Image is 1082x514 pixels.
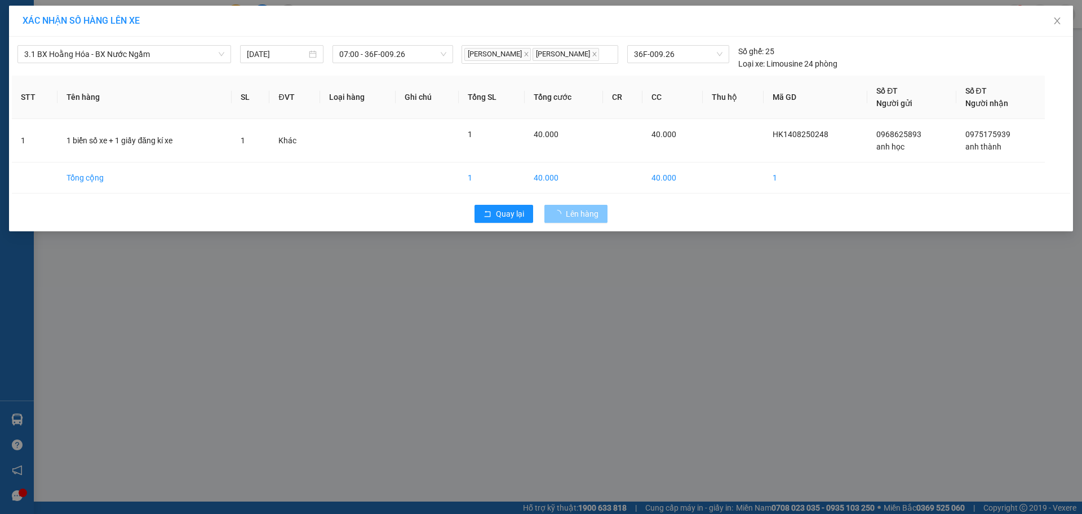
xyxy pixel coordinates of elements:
[57,76,232,119] th: Tên hàng
[773,130,828,139] span: HK1408250248
[24,46,224,63] span: 3.1 BX Hoằng Hóa - BX Nước Ngầm
[241,136,245,145] span: 1
[468,130,472,139] span: 1
[269,119,320,162] td: Khác
[965,99,1008,108] span: Người nhận
[464,48,531,61] span: [PERSON_NAME]
[269,76,320,119] th: ĐVT
[642,76,703,119] th: CC
[57,119,232,162] td: 1 biển số xe + 1 giấy đăng kí xe
[533,48,599,61] span: [PERSON_NAME]
[592,51,597,57] span: close
[544,205,607,223] button: Lên hàng
[23,15,140,26] span: XÁC NHẬN SỐ HÀNG LÊN XE
[566,208,598,220] span: Lên hàng
[642,162,703,194] td: 40.000
[1053,16,1062,25] span: close
[320,76,395,119] th: Loại hàng
[339,46,446,63] span: 07:00 - 36F-009.26
[475,205,533,223] button: rollbackQuay lại
[534,130,558,139] span: 40.000
[738,58,837,70] div: Limousine 24 phòng
[965,142,1001,151] span: anh thành
[876,130,921,139] span: 0968625893
[634,46,722,63] span: 36F-009.26
[12,119,57,162] td: 1
[525,162,603,194] td: 40.000
[524,51,529,57] span: close
[764,162,867,194] td: 1
[738,45,764,58] span: Số ghế:
[12,76,57,119] th: STT
[459,76,525,119] th: Tổng SL
[459,162,525,194] td: 1
[965,86,987,95] span: Số ĐT
[651,130,676,139] span: 40.000
[1041,6,1073,37] button: Close
[603,76,642,119] th: CR
[876,99,912,108] span: Người gửi
[396,76,459,119] th: Ghi chú
[876,86,898,95] span: Số ĐT
[247,48,307,60] input: 15/08/2025
[525,76,603,119] th: Tổng cước
[232,76,269,119] th: SL
[703,76,764,119] th: Thu hộ
[764,76,867,119] th: Mã GD
[496,208,524,220] span: Quay lại
[553,210,566,218] span: loading
[738,58,765,70] span: Loại xe:
[738,45,774,58] div: 25
[965,130,1010,139] span: 0975175939
[57,162,232,194] td: Tổng cộng
[484,210,491,219] span: rollback
[876,142,904,151] span: anh học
